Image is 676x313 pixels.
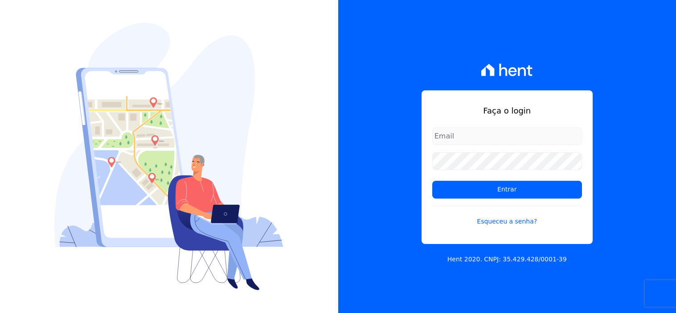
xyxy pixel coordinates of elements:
[447,255,567,264] p: Hent 2020. CNPJ: 35.429.428/0001-39
[432,127,582,145] input: Email
[432,181,582,199] input: Entrar
[54,23,283,290] img: Login
[432,105,582,117] h1: Faça o login
[432,206,582,226] a: Esqueceu a senha?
